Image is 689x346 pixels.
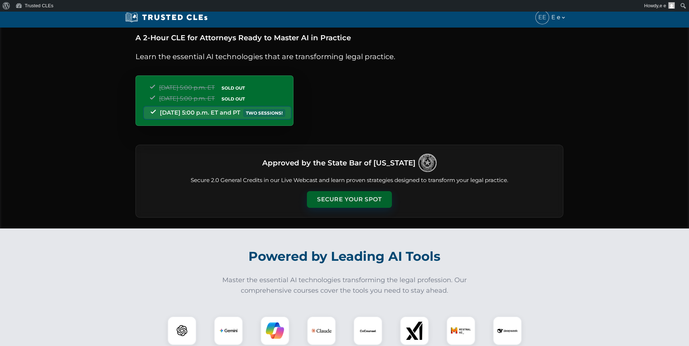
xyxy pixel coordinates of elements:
[145,176,554,185] p: Secure 2.0 General Credits in our Live Webcast and learn proven strategies designed to transform ...
[214,316,243,345] div: Gemini
[405,322,423,340] img: xAI Logo
[497,321,518,341] img: DeepSeek Logo
[266,322,284,340] img: Copilot Logo
[135,51,563,62] p: Learn the essential AI technologies that are transforming legal practice.
[123,12,210,23] img: Trusted CLEs
[359,322,377,340] img: CoCounsel Logo
[171,320,192,341] img: ChatGPT Logo
[260,316,289,345] div: Copilot
[451,321,471,341] img: Mistral AI Logo
[219,84,247,92] span: SOLD OUT
[262,156,416,169] h3: Approved by the State Bar of [US_STATE]
[446,316,475,345] div: Mistral AI
[167,316,196,345] div: ChatGPT
[493,316,522,345] div: DeepSeek
[660,3,666,8] span: e e
[311,321,332,341] img: Claude Logo
[307,191,392,208] button: Secure Your Spot
[551,13,566,22] span: E e
[307,316,336,345] div: Claude
[219,95,247,103] span: SOLD OUT
[159,84,215,91] span: [DATE] 5:00 p.m. ET
[135,32,563,44] p: A 2-Hour CLE for Attorneys Ready to Master AI in Practice
[536,11,549,24] span: EE
[353,316,382,345] div: CoCounsel
[219,322,238,340] img: Gemini Logo
[143,244,546,269] h2: Powered by Leading AI Tools
[418,154,437,172] img: Logo
[218,275,472,296] p: Master the essential AI technologies transforming the legal profession. Our comprehensive courses...
[400,316,429,345] div: xAI
[159,95,215,102] span: [DATE] 5:00 p.m. ET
